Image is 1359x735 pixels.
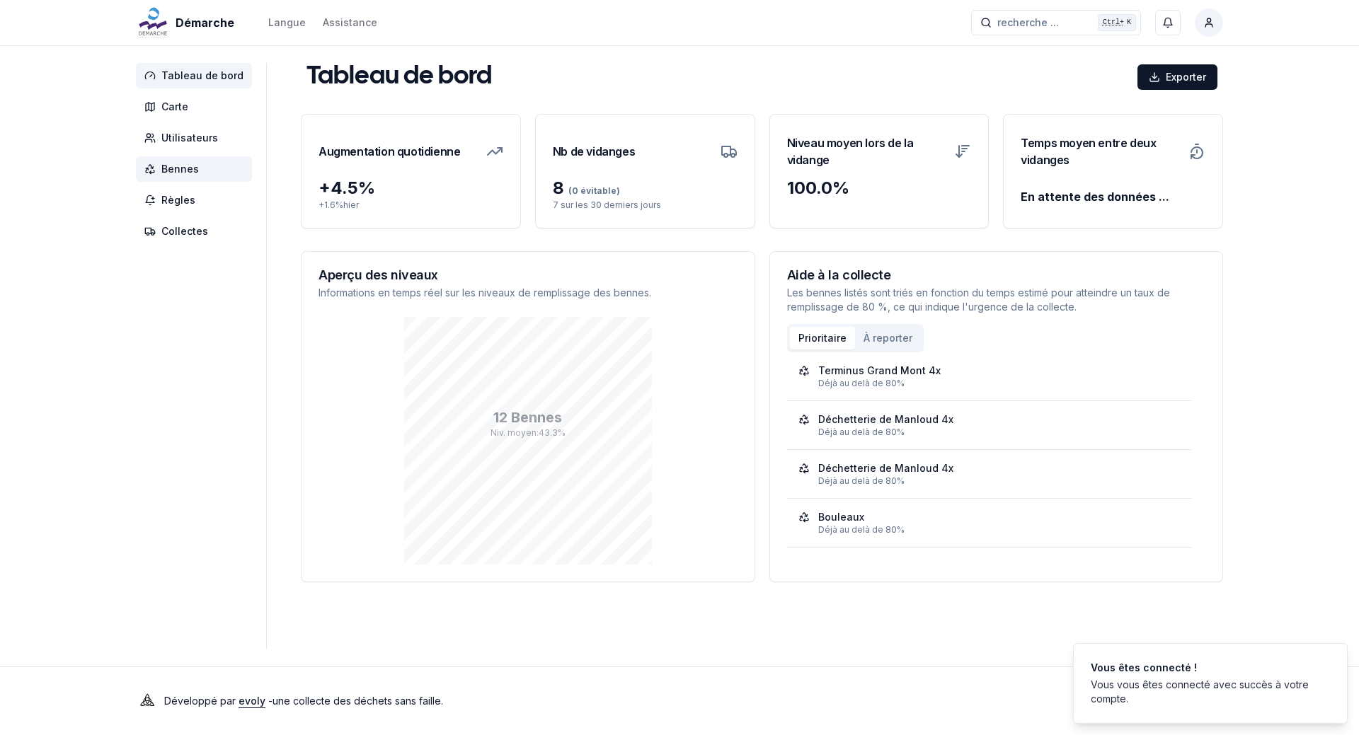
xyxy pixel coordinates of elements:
[1021,177,1205,205] div: En attente des données ...
[319,269,738,282] h3: Aperçu des niveaux
[319,132,460,171] h3: Augmentation quotidienne
[1137,64,1217,90] button: Exporter
[161,162,199,176] span: Bennes
[553,132,635,171] h3: Nb de vidanges
[306,63,492,91] h1: Tableau de bord
[798,461,1181,487] a: Déchetterie de Manloud 4xDéjà au delà de 80%
[268,16,306,30] div: Langue
[161,224,208,238] span: Collectes
[818,378,1181,389] div: Déjà au delà de 80%
[319,177,503,199] div: + 4.5 %
[161,100,188,114] span: Carte
[136,219,258,244] a: Collectes
[553,177,738,199] div: 8
[161,131,218,145] span: Utilisateurs
[176,14,234,31] span: Démarche
[319,199,503,211] p: + 1.6 % hier
[971,10,1141,35] button: recherche ...Ctrl+K
[164,691,443,711] p: Développé par - une collecte des déchets sans faille .
[136,94,258,120] a: Carte
[239,695,265,707] a: evoly
[787,177,972,199] div: 100.0 %
[553,199,738,211] p: 7 sur les 30 derniers jours
[818,475,1181,487] div: Déjà au delà de 80%
[818,510,864,524] div: Bouleaux
[790,327,855,349] button: Prioritaire
[787,269,1206,282] h3: Aide à la collecte
[818,364,941,378] div: Terminus Grand Mont 4x
[798,412,1181,438] a: Déchetterie de Manloud 4xDéjà au delà de 80%
[787,286,1206,314] p: Les bennes listés sont triés en fonction du temps estimé pour atteindre un taux de remplissage de...
[323,14,377,31] a: Assistance
[564,185,620,196] span: (0 évitable)
[798,510,1181,536] a: BouleauxDéjà au delà de 80%
[997,16,1059,30] span: recherche ...
[136,6,170,40] img: Démarche Logo
[1091,678,1324,706] div: Vous vous êtes connecté avec succès à votre compte.
[1021,132,1180,171] h3: Temps moyen entre deux vidanges
[136,125,258,151] a: Utilisateurs
[1091,661,1324,675] div: Vous êtes connecté !
[136,187,258,213] a: Règles
[787,132,946,171] h3: Niveau moyen lors de la vidange
[818,427,1181,438] div: Déjà au delà de 80%
[818,524,1181,536] div: Déjà au delà de 80%
[818,461,953,475] div: Déchetterie de Manloud 4x
[798,364,1181,389] a: Terminus Grand Mont 4xDéjà au delà de 80%
[319,286,738,300] p: Informations en temps réel sur les niveaux de remplissage des bennes.
[855,327,921,349] button: À reporter
[268,14,306,31] button: Langue
[136,690,159,712] img: Evoly Logo
[161,69,243,83] span: Tableau de bord
[136,14,240,31] a: Démarche
[818,412,953,427] div: Déchetterie de Manloud 4x
[161,193,195,207] span: Règles
[136,156,258,182] a: Bennes
[136,63,258,88] a: Tableau de bord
